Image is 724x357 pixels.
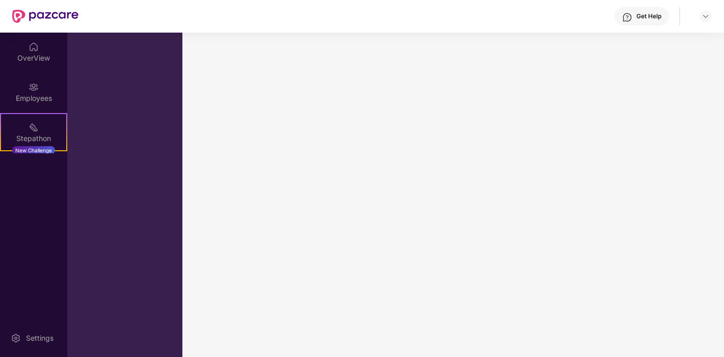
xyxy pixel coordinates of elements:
img: svg+xml;base64,PHN2ZyBpZD0iSGVscC0zMngzMiIgeG1sbnM9Imh0dHA6Ly93d3cudzMub3JnLzIwMDAvc3ZnIiB3aWR0aD... [622,12,632,22]
div: New Challenge [12,146,55,154]
div: Settings [23,333,57,343]
div: Stepathon [1,133,66,144]
img: svg+xml;base64,PHN2ZyBpZD0iRW1wbG95ZWVzIiB4bWxucz0iaHR0cDovL3d3dy53My5vcmcvMjAwMC9zdmciIHdpZHRoPS... [29,82,39,92]
img: svg+xml;base64,PHN2ZyBpZD0iU2V0dGluZy0yMHgyMCIgeG1sbnM9Imh0dHA6Ly93d3cudzMub3JnLzIwMDAvc3ZnIiB3aW... [11,333,21,343]
div: Get Help [636,12,661,20]
img: svg+xml;base64,PHN2ZyB4bWxucz0iaHR0cDovL3d3dy53My5vcmcvMjAwMC9zdmciIHdpZHRoPSIyMSIgaGVpZ2h0PSIyMC... [29,122,39,132]
img: svg+xml;base64,PHN2ZyBpZD0iRHJvcGRvd24tMzJ4MzIiIHhtbG5zPSJodHRwOi8vd3d3LnczLm9yZy8yMDAwL3N2ZyIgd2... [702,12,710,20]
img: svg+xml;base64,PHN2ZyBpZD0iSG9tZSIgeG1sbnM9Imh0dHA6Ly93d3cudzMub3JnLzIwMDAvc3ZnIiB3aWR0aD0iMjAiIG... [29,42,39,52]
img: New Pazcare Logo [12,10,78,23]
